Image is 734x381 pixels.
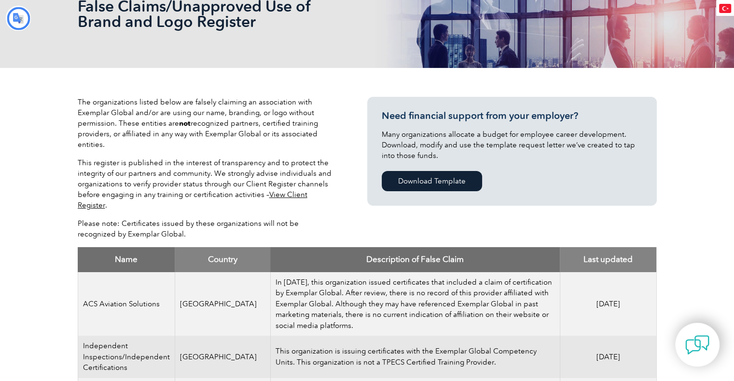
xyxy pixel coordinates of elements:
[78,247,175,272] th: Home Office: activate to sort column ascending
[685,333,709,357] img: contact-chat.png
[719,4,731,13] img: tr
[560,336,656,378] td: [DATE]
[175,272,270,336] td: [GEOGRAPHIC_DATA]
[382,110,642,122] h3: Need financial support from your employer?
[179,119,191,128] strong: not
[270,272,560,336] td: In [DATE], this organization issued certificates that included a claim of certification by Exempl...
[382,171,482,191] a: Download Template
[175,336,270,378] td: [GEOGRAPHIC_DATA]
[270,336,560,378] td: This organization is issuing certificates with the Exemplar Global Competency Units. This organiz...
[382,129,642,161] p: Many organizations allocate a budget for employee career development. Download, modify and use th...
[78,336,175,378] td: Independent Inspections/Independent Certifications
[175,247,270,272] th: Coverage: activate to sort column ascending
[78,218,338,239] p: Please note: Certificates issued by these organizations will not be recognized by Exemplar Global.
[270,247,560,272] th: Mode of Training: activate to sort column ascending
[78,97,338,150] p: The organizations listed below are falsely claiming an association with Exemplar Global and/or ar...
[78,272,175,336] td: ACS Aviation Solutions
[560,272,656,336] td: [DATE]
[78,158,338,210] p: This register is published in the interest of transparency and to protect the integrity of our pa...
[560,247,656,272] th: Mode of Training: activate to sort column ascending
